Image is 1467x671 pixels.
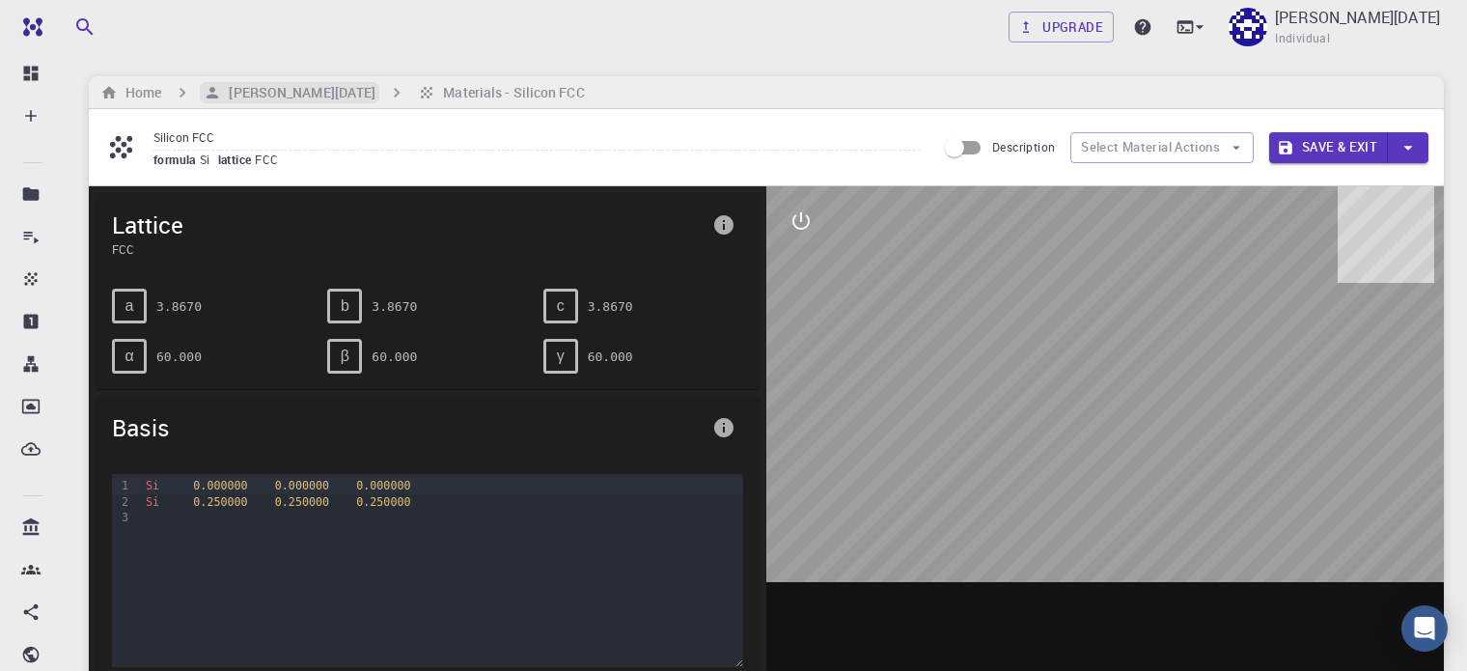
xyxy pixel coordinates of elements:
[356,495,410,509] span: 0.250000
[156,290,202,323] pre: 3.8670
[992,139,1055,154] span: Description
[356,479,410,492] span: 0.000000
[705,206,743,244] button: info
[156,340,202,374] pre: 60.000
[112,412,705,443] span: Basis
[112,210,705,240] span: Lattice
[97,82,589,103] nav: breadcrumb
[193,495,247,509] span: 0.250000
[112,478,131,493] div: 1
[146,479,159,492] span: Si
[221,82,375,103] h6: [PERSON_NAME][DATE]
[125,297,134,315] span: a
[255,152,286,167] span: FCC
[557,348,565,365] span: γ
[1401,605,1448,652] div: Open Intercom Messenger
[118,82,161,103] h6: Home
[588,290,633,323] pre: 3.8670
[153,152,200,167] span: formula
[275,495,329,509] span: 0.250000
[200,152,218,167] span: Si
[1009,12,1114,42] a: Upgrade
[705,408,743,447] button: info
[557,297,565,315] span: c
[15,17,42,37] img: logo
[146,495,159,509] span: Si
[372,290,417,323] pre: 3.8670
[588,340,633,374] pre: 60.000
[341,297,349,315] span: b
[372,340,417,374] pre: 60.000
[275,479,329,492] span: 0.000000
[112,510,131,525] div: 3
[435,82,584,103] h6: Materials - Silicon FCC
[1269,132,1388,163] button: Save & Exit
[125,348,133,365] span: α
[1070,132,1254,163] button: Select Material Actions
[1275,6,1440,29] p: [PERSON_NAME][DATE]
[112,494,131,510] div: 2
[193,479,247,492] span: 0.000000
[112,240,705,258] span: FCC
[341,348,349,365] span: β
[1275,29,1330,48] span: Individual
[1229,8,1267,46] img: Ana Lucia Niero
[39,14,107,31] span: Suporte
[218,152,256,167] span: lattice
